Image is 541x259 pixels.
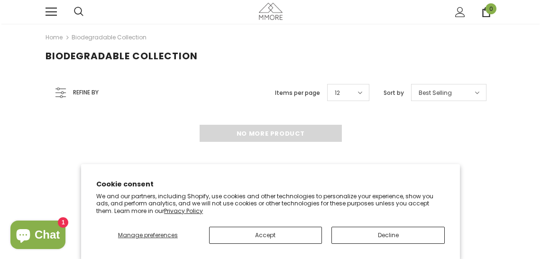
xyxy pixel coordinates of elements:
[275,88,320,98] label: Items per page
[96,193,445,215] p: We and our partners, including Shopify, use cookies and other technologies to personalize your ex...
[72,33,147,41] a: Biodegradable Collection
[73,87,99,98] span: Refine by
[335,88,340,98] span: 12
[331,227,445,244] button: Decline
[96,227,199,244] button: Manage preferences
[481,7,491,17] a: 0
[8,221,68,251] inbox-online-store-chat: Shopify online store chat
[164,207,203,215] a: Privacy Policy
[259,3,283,19] img: MMORE Cases
[419,88,452,98] span: Best Selling
[384,88,404,98] label: Sort by
[96,179,445,189] h2: Cookie consent
[118,231,178,239] span: Manage preferences
[46,32,63,43] a: Home
[209,227,322,244] button: Accept
[46,49,198,63] span: Biodegradable Collection
[486,3,496,14] span: 0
